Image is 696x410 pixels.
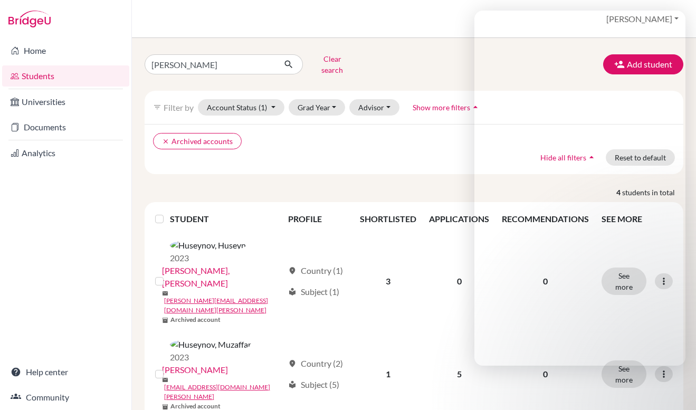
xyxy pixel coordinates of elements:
span: mail [162,377,168,383]
input: Find student by name... [145,54,275,74]
span: inventory_2 [162,317,168,323]
button: Grad Year [289,99,346,116]
img: Huseynov, Huseyn [170,239,246,252]
button: [PERSON_NAME] [602,9,683,29]
b: Archived account [170,315,221,325]
td: 3 [354,232,423,331]
a: Students [2,65,129,87]
a: [PERSON_NAME], [PERSON_NAME] [162,264,283,290]
button: Clear search [303,51,361,78]
div: Subject (1) [288,285,339,298]
button: Show more filtersarrow_drop_up [404,99,490,116]
div: Country (2) [288,357,343,370]
i: clear [162,138,169,145]
span: local_library [288,380,297,389]
button: Account Status(1) [198,99,284,116]
a: Universities [2,91,129,112]
a: Analytics [2,142,129,164]
img: Huseynov, Muzaffar [170,338,251,351]
a: Help center [2,361,129,383]
img: Bridge-U [8,11,51,27]
span: (1) [259,103,267,112]
th: APPLICATIONS [423,206,495,232]
a: Documents [2,117,129,138]
span: location_on [288,359,297,368]
button: Advisor [349,99,399,116]
span: mail [162,290,168,297]
i: arrow_drop_up [470,102,481,112]
th: SHORTLISTED [354,206,423,232]
th: STUDENT [170,206,282,232]
th: PROFILE [282,206,354,232]
td: 0 [423,232,495,331]
a: [PERSON_NAME] [162,364,228,376]
a: Community [2,387,129,408]
iframe: Intercom live chat [660,374,685,399]
a: Home [2,40,129,61]
p: 2023 [170,252,246,264]
span: inventory_2 [162,404,168,410]
span: Filter by [164,102,194,112]
a: [EMAIL_ADDRESS][DOMAIN_NAME][PERSON_NAME] [164,383,283,402]
div: Subject (5) [288,378,339,391]
button: See more [602,360,646,388]
span: Show more filters [413,103,470,112]
button: clearArchived accounts [153,133,242,149]
i: filter_list [153,103,161,111]
span: local_library [288,288,297,296]
p: 0 [502,368,589,380]
p: 2023 [170,351,251,364]
a: [PERSON_NAME][EMAIL_ADDRESS][DOMAIN_NAME][PERSON_NAME] [164,296,283,315]
span: location_on [288,266,297,275]
iframe: Intercom live chat [474,11,685,366]
div: Country (1) [288,264,343,277]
